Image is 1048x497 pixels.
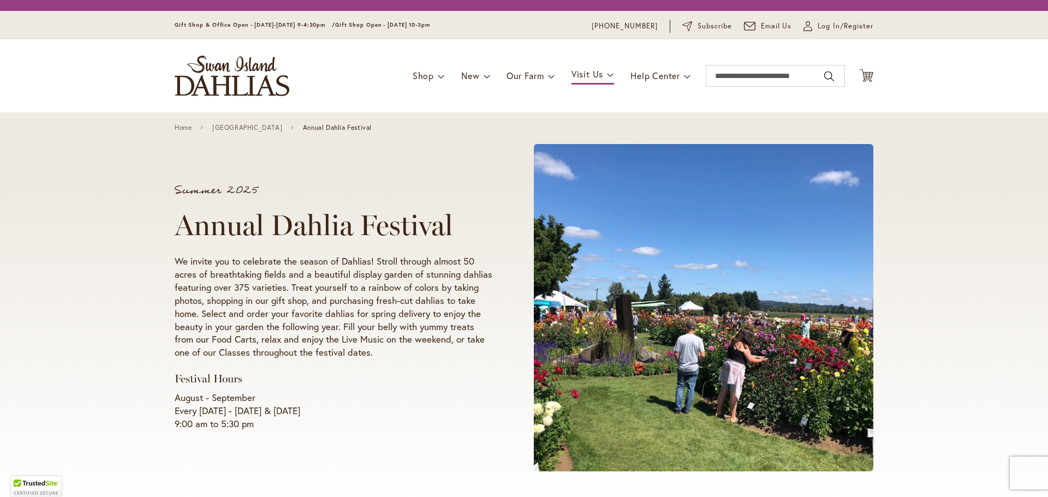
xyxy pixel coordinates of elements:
[413,70,434,81] span: Shop
[507,70,544,81] span: Our Farm
[175,391,492,430] p: August - September Every [DATE] - [DATE] & [DATE] 9:00 am to 5:30 pm
[335,21,430,28] span: Gift Shop Open - [DATE] 10-3pm
[571,68,603,80] span: Visit Us
[175,124,192,131] a: Home
[682,21,732,32] a: Subscribe
[11,476,61,497] div: TrustedSite Certified
[744,21,792,32] a: Email Us
[592,21,658,32] a: [PHONE_NUMBER]
[698,21,732,32] span: Subscribe
[175,209,492,242] h1: Annual Dahlia Festival
[212,124,282,131] a: [GEOGRAPHIC_DATA]
[175,56,289,96] a: store logo
[175,21,335,28] span: Gift Shop & Office Open - [DATE]-[DATE] 9-4:30pm /
[175,255,492,360] p: We invite you to celebrate the season of Dahlias! Stroll through almost 50 acres of breathtaking ...
[818,21,873,32] span: Log In/Register
[803,21,873,32] a: Log In/Register
[761,21,792,32] span: Email Us
[175,185,492,196] p: Summer 2025
[461,70,479,81] span: New
[175,372,492,386] h3: Festival Hours
[303,124,372,131] span: Annual Dahlia Festival
[630,70,680,81] span: Help Center
[824,68,834,85] button: Search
